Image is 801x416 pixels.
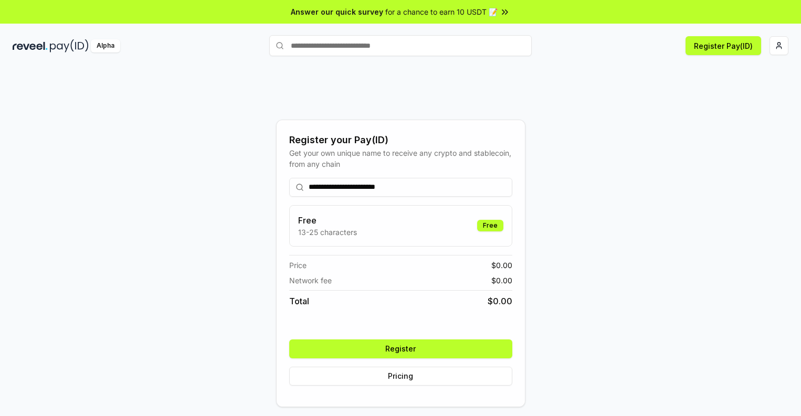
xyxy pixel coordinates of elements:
[477,220,503,231] div: Free
[298,227,357,238] p: 13-25 characters
[385,6,498,17] span: for a chance to earn 10 USDT 📝
[289,133,512,147] div: Register your Pay(ID)
[50,39,89,52] img: pay_id
[291,6,383,17] span: Answer our quick survey
[289,367,512,386] button: Pricing
[91,39,120,52] div: Alpha
[289,295,309,307] span: Total
[289,260,307,271] span: Price
[289,147,512,169] div: Get your own unique name to receive any crypto and stablecoin, from any chain
[13,39,48,52] img: reveel_dark
[289,275,332,286] span: Network fee
[491,275,512,286] span: $ 0.00
[298,214,357,227] h3: Free
[488,295,512,307] span: $ 0.00
[289,339,512,358] button: Register
[686,36,761,55] button: Register Pay(ID)
[491,260,512,271] span: $ 0.00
